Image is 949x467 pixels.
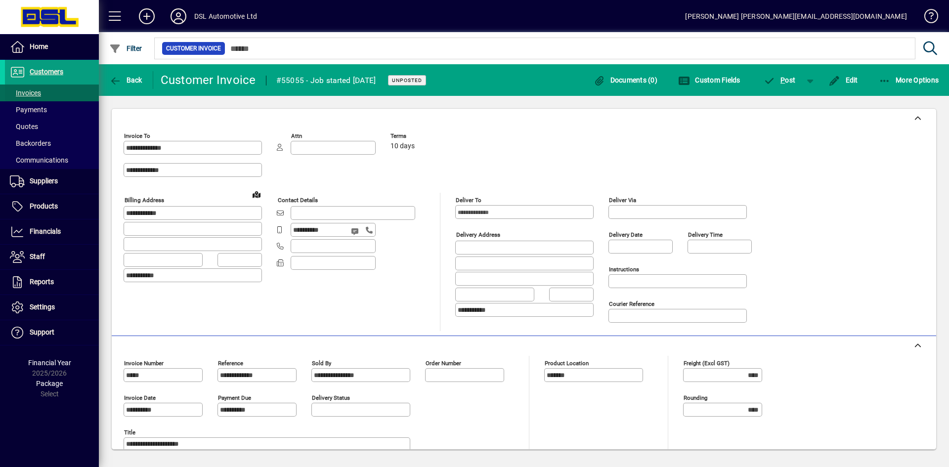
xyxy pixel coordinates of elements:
[676,71,743,89] button: Custom Fields
[390,133,450,139] span: Terms
[5,295,99,320] a: Settings
[5,245,99,269] a: Staff
[124,132,150,139] mat-label: Invoice To
[124,429,135,436] mat-label: Title
[5,118,99,135] a: Quotes
[609,266,639,273] mat-label: Instructions
[5,85,99,101] a: Invoices
[30,227,61,235] span: Financials
[344,219,368,243] button: Send SMS
[218,394,251,401] mat-label: Payment due
[609,231,643,238] mat-label: Delivery date
[5,101,99,118] a: Payments
[456,197,481,204] mat-label: Deliver To
[109,44,142,52] span: Filter
[5,135,99,152] a: Backorders
[124,394,156,401] mat-label: Invoice date
[99,71,153,89] app-page-header-button: Back
[30,42,48,50] span: Home
[107,71,145,89] button: Back
[879,76,939,84] span: More Options
[163,7,194,25] button: Profile
[10,89,41,97] span: Invoices
[591,71,660,89] button: Documents (0)
[764,76,796,84] span: ost
[917,2,937,34] a: Knowledge Base
[10,156,68,164] span: Communications
[30,202,58,210] span: Products
[684,360,730,367] mat-label: Freight (excl GST)
[5,270,99,295] a: Reports
[124,360,164,367] mat-label: Invoice number
[426,360,461,367] mat-label: Order number
[759,71,801,89] button: Post
[5,169,99,194] a: Suppliers
[678,76,740,84] span: Custom Fields
[5,35,99,59] a: Home
[5,194,99,219] a: Products
[609,197,636,204] mat-label: Deliver via
[780,76,785,84] span: P
[688,231,723,238] mat-label: Delivery time
[545,360,589,367] mat-label: Product location
[5,320,99,345] a: Support
[30,177,58,185] span: Suppliers
[312,394,350,401] mat-label: Delivery status
[312,360,331,367] mat-label: Sold by
[161,72,256,88] div: Customer Invoice
[10,139,51,147] span: Backorders
[826,71,861,89] button: Edit
[390,142,415,150] span: 10 days
[828,76,858,84] span: Edit
[30,68,63,76] span: Customers
[593,76,657,84] span: Documents (0)
[609,300,654,307] mat-label: Courier Reference
[876,71,942,89] button: More Options
[109,76,142,84] span: Back
[685,8,907,24] div: [PERSON_NAME] [PERSON_NAME][EMAIL_ADDRESS][DOMAIN_NAME]
[5,152,99,169] a: Communications
[5,219,99,244] a: Financials
[30,328,54,336] span: Support
[131,7,163,25] button: Add
[684,394,707,401] mat-label: Rounding
[291,132,302,139] mat-label: Attn
[218,360,243,367] mat-label: Reference
[276,73,376,88] div: #55055 - Job started [DATE]
[392,77,422,84] span: Unposted
[10,123,38,130] span: Quotes
[30,278,54,286] span: Reports
[28,359,71,367] span: Financial Year
[10,106,47,114] span: Payments
[249,186,264,202] a: View on map
[166,43,221,53] span: Customer Invoice
[36,380,63,387] span: Package
[194,8,257,24] div: DSL Automotive Ltd
[30,253,45,260] span: Staff
[107,40,145,57] button: Filter
[30,303,55,311] span: Settings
